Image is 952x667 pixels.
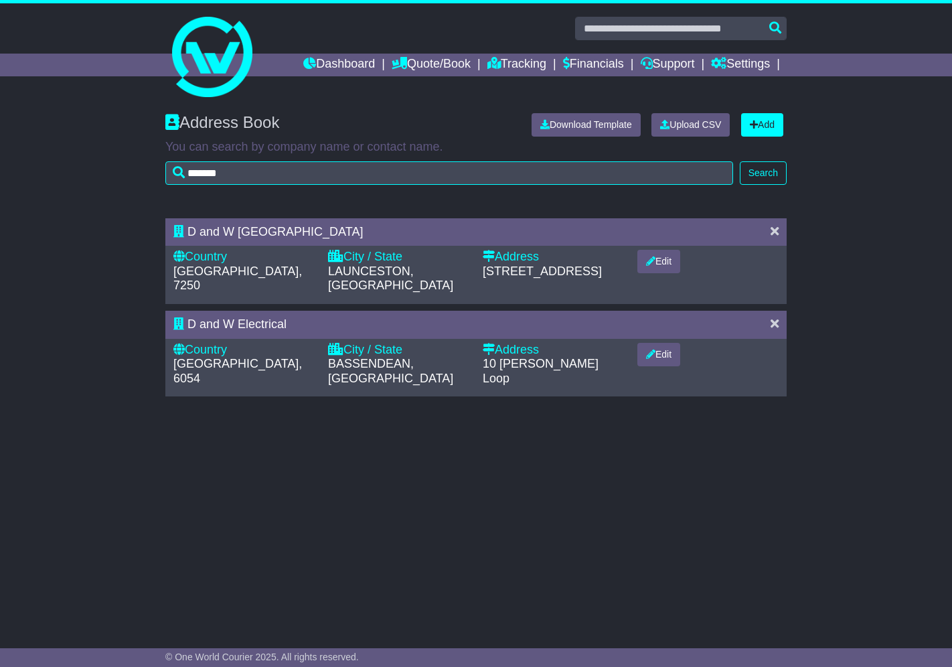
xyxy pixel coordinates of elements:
a: Download Template [532,113,641,137]
a: Settings [711,54,770,76]
span: D and W [GEOGRAPHIC_DATA] [187,225,363,238]
a: Dashboard [303,54,375,76]
span: [GEOGRAPHIC_DATA], 7250 [173,265,302,293]
button: Search [740,161,787,185]
span: 10 [PERSON_NAME] Loop [483,357,599,385]
a: Quote/Book [392,54,471,76]
a: Upload CSV [651,113,730,137]
div: City / State [328,250,469,265]
div: Address [483,250,624,265]
button: Edit [637,250,680,273]
div: City / State [328,343,469,358]
div: Country [173,250,315,265]
div: Address Book [159,113,522,137]
a: Add [741,113,783,137]
span: LAUNCESTON, [GEOGRAPHIC_DATA] [328,265,453,293]
div: Address [483,343,624,358]
p: You can search by company name or contact name. [165,140,787,155]
a: Financials [563,54,624,76]
span: [GEOGRAPHIC_DATA], 6054 [173,357,302,385]
div: Country [173,343,315,358]
span: [STREET_ADDRESS] [483,265,602,278]
button: Edit [637,343,680,366]
a: Support [641,54,695,76]
a: Tracking [487,54,546,76]
span: BASSENDEAN, [GEOGRAPHIC_DATA] [328,357,453,385]
span: D and W Electrical [187,317,287,331]
span: © One World Courier 2025. All rights reserved. [165,652,359,662]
